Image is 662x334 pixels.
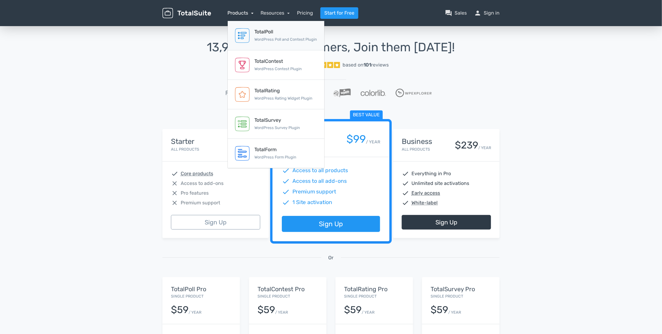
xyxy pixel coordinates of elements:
[344,286,404,292] h5: TotalRating Pro
[261,10,290,16] a: Resources
[333,88,351,97] img: WPLift
[162,41,500,54] h1: 13,945 Happy Customers, Join them [DATE]!
[448,309,461,315] small: / YEAR
[227,10,254,16] a: Products
[254,117,300,124] div: TotalSurvey
[171,286,231,292] h5: TotalPoll Pro
[344,305,362,315] div: $59
[171,305,189,315] div: $59
[293,188,336,196] span: Premium support
[293,167,348,175] span: Access to all products
[282,216,380,232] a: Sign Up
[402,215,491,230] a: Sign Up
[363,62,371,68] strong: 101
[258,294,290,298] small: Single Product
[228,21,324,50] a: TotalPoll WordPress Poll and Contest Plugin
[411,170,451,177] span: Everything in Pro
[162,59,500,71] a: Excellent 5/5 based on101reviews
[282,177,290,185] span: check
[228,50,324,80] a: TotalContest WordPress Contest Plugin
[445,9,452,17] span: question_answer
[254,96,312,101] small: WordPress Rating Widget Plugin
[478,145,491,151] small: / YEAR
[282,199,290,206] span: check
[254,37,317,42] small: WordPress Poll and Contest Plugin
[228,80,324,109] a: TotalRating WordPress Rating Widget Plugin
[402,180,409,187] span: check
[258,305,275,315] div: $59
[181,199,220,206] span: Premium support
[411,189,440,197] abbr: Early access
[329,254,334,261] span: Or
[402,138,432,145] h4: Business
[171,147,199,152] small: All Products
[254,125,300,130] small: WordPress Survey Plugin
[235,28,250,43] img: TotalPoll
[181,189,209,197] span: Pro features
[445,9,467,17] a: question_answerSales
[254,66,302,71] small: WordPress Contest Plugin
[171,215,260,230] a: Sign Up
[254,58,302,65] div: TotalContest
[366,139,380,145] small: / YEAR
[225,90,257,96] h5: Featured in
[431,305,448,315] div: $59
[411,180,469,187] span: Unlimited site activations
[344,294,377,298] small: Single Product
[402,189,409,197] span: check
[171,294,203,298] small: Single Product
[235,117,250,131] img: TotalSurvey
[235,58,250,72] img: TotalContest
[189,309,201,315] small: / YEAR
[474,9,500,17] a: personSign in
[361,90,386,96] img: Colorlib
[171,180,178,187] span: close
[275,309,288,315] small: / YEAR
[254,155,296,159] small: WordPress Form Plugin
[228,139,324,168] a: TotalForm WordPress Form Plugin
[402,199,409,206] span: check
[431,286,491,292] h5: TotalSurvey Pro
[258,286,318,292] h5: TotalContest Pro
[171,170,178,177] span: check
[181,170,213,177] abbr: Core products
[293,199,333,206] span: 1 Site activation
[282,188,290,196] span: check
[181,180,224,187] span: Access to add-ons
[282,167,290,175] span: check
[343,61,389,69] div: based on reviews
[171,189,178,197] span: close
[297,9,313,17] a: Pricing
[320,7,358,19] a: Start for Free
[347,133,366,145] div: $99
[411,199,438,206] abbr: White-label
[171,199,178,206] span: close
[162,8,211,19] img: TotalSuite for WordPress
[235,146,250,161] img: TotalForm
[254,28,317,36] div: TotalPoll
[171,138,199,145] h4: Starter
[402,170,409,177] span: check
[362,309,374,315] small: / YEAR
[431,294,463,298] small: Single Product
[402,147,430,152] small: All Products
[396,89,432,97] img: WPExplorer
[474,9,481,17] span: person
[254,146,296,153] div: TotalForm
[228,109,324,139] a: TotalSurvey WordPress Survey Plugin
[350,111,383,120] span: Best value
[455,140,478,151] div: $239
[235,87,250,102] img: TotalRating
[254,87,312,94] div: TotalRating
[293,177,347,185] span: Access to all add-ons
